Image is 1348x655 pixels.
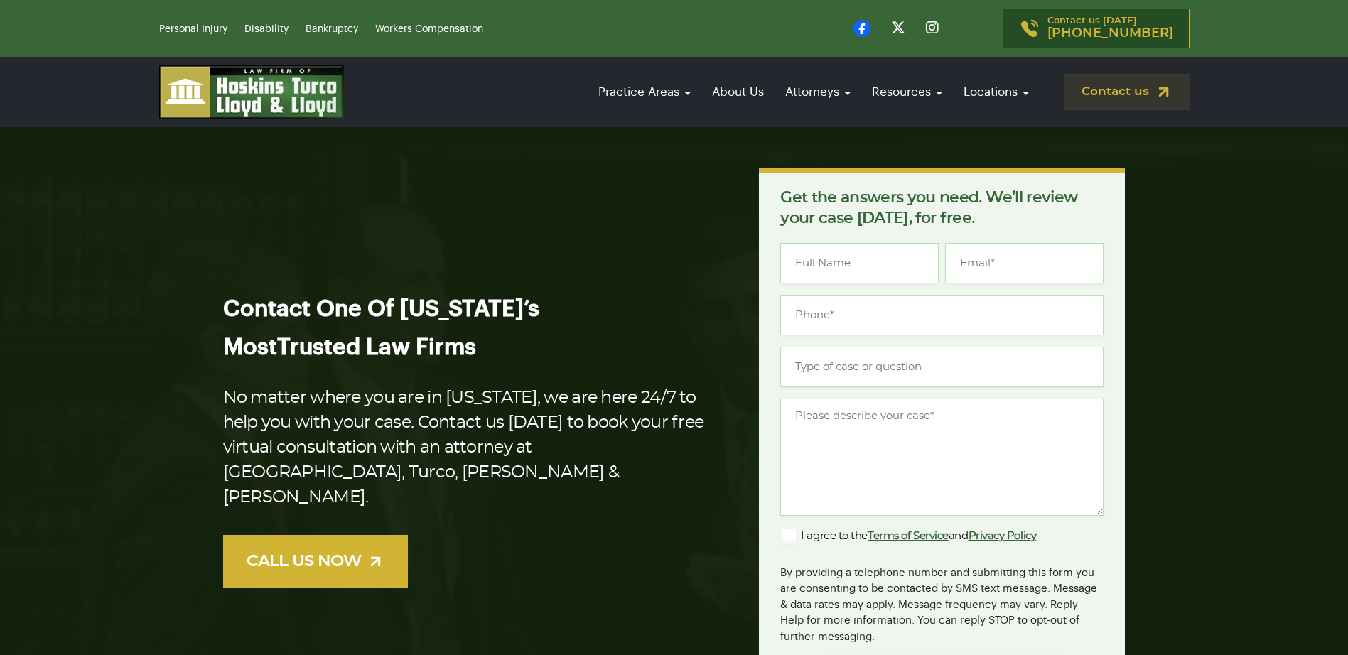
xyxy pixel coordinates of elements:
a: Contact us [1064,74,1190,110]
p: Contact us [DATE] [1047,16,1173,40]
input: Type of case or question [780,347,1104,387]
a: Personal Injury [159,24,227,34]
span: Most [223,336,277,359]
input: Email* [945,243,1104,283]
span: [PHONE_NUMBER] [1047,26,1173,40]
div: By providing a telephone number and submitting this form you are consenting to be contacted by SM... [780,556,1104,646]
p: Get the answers you need. We’ll review your case [DATE], for free. [780,188,1104,229]
a: Privacy Policy [969,531,1037,541]
a: Bankruptcy [306,24,358,34]
a: Workers Compensation [375,24,483,34]
a: Contact us [DATE][PHONE_NUMBER] [1003,9,1190,48]
p: No matter where you are in [US_STATE], we are here 24/7 to help you with your case. Contact us [D... [223,386,714,510]
a: Resources [865,72,949,112]
input: Phone* [780,295,1104,335]
a: About Us [705,72,771,112]
a: Disability [244,24,289,34]
a: Locations [956,72,1036,112]
a: Attorneys [778,72,858,112]
img: arrow-up-right-light.svg [367,553,384,570]
a: Practice Areas [591,72,698,112]
span: Contact One Of [US_STATE]’s [223,298,539,320]
span: Trusted Law Firms [277,336,476,359]
a: CALL US NOW [223,535,408,588]
img: logo [159,65,344,119]
input: Full Name [780,243,939,283]
a: Terms of Service [868,531,949,541]
label: I agree to the and [780,528,1036,545]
